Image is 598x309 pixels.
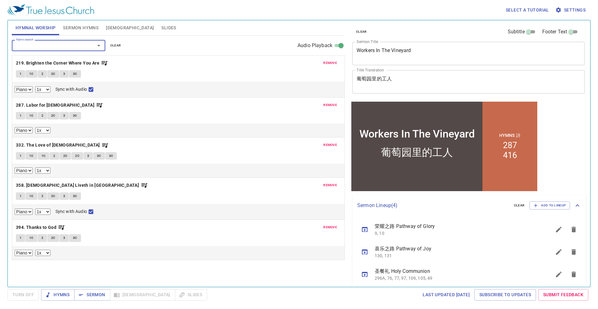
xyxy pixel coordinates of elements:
[106,24,154,32] span: [DEMOGRAPHIC_DATA]
[161,24,176,32] span: Slides
[297,42,332,49] span: Audio Playback
[542,28,567,36] span: Footer Text
[557,6,586,14] span: Settings
[16,141,100,149] b: 332. The Love of [DEMOGRAPHIC_DATA]
[71,152,83,160] button: 2C
[16,70,25,78] button: 1
[26,152,37,160] button: 1C
[50,152,59,160] button: 2
[51,193,55,199] span: 2C
[94,41,103,50] button: Open
[479,291,531,299] span: Subscribe to Updates
[55,208,87,215] span: Sync with Audio
[51,235,55,241] span: 2C
[510,202,529,209] button: clear
[73,193,77,199] span: 3C
[38,152,50,160] button: 1C
[323,182,337,188] span: remove
[16,192,25,200] button: 1
[16,59,99,67] b: 219. Brighten the Corner Where You Are
[63,113,65,118] span: 3
[20,113,21,118] span: 1
[63,193,65,199] span: 3
[323,142,337,148] span: remove
[503,4,552,16] button: Select a tutorial
[508,28,525,36] span: Subtitle
[16,181,148,189] button: 358. [DEMOGRAPHIC_DATA] Liveth in [GEOGRAPHIC_DATA]
[35,127,50,133] select: Playback Rate
[51,71,55,77] span: 2C
[320,181,341,189] button: remove
[16,141,109,149] button: 332. The Love of [DEMOGRAPHIC_DATA]
[47,112,59,119] button: 2C
[109,153,113,159] span: 3C
[16,181,139,189] b: 358. [DEMOGRAPHIC_DATA] Liveth in [GEOGRAPHIC_DATA]
[59,234,69,242] button: 3
[47,234,59,242] button: 2C
[16,224,65,231] button: 394. Thanks to God
[357,76,580,88] textarea: 葡萄园里的工人
[51,113,55,118] span: 2C
[356,29,367,35] span: clear
[73,113,77,118] span: 3C
[323,60,337,66] span: remove
[323,225,337,230] span: remove
[352,195,586,216] div: Sermon Lineup(4)clearAdd to Lineup
[20,71,21,77] span: 1
[16,59,108,67] button: 219. Brighten the Corner Where You Are
[15,209,33,215] select: Select Track
[352,28,371,36] button: clear
[83,152,93,160] button: 3
[350,100,539,193] iframe: from-child
[26,70,37,78] button: 1C
[55,86,87,93] span: Sync with Audio
[47,192,59,200] button: 2C
[75,153,79,159] span: 2C
[47,70,59,78] button: 2C
[38,234,47,242] button: 2
[15,127,33,133] select: Select Track
[59,192,69,200] button: 3
[15,86,33,93] select: Select Track
[63,153,68,159] span: 2C
[41,193,43,199] span: 2
[357,47,580,59] textarea: Workers In The Vineyard
[73,235,77,241] span: 3C
[35,86,50,93] select: Playback Rate
[46,291,69,299] span: Hymns
[38,112,47,119] button: 2
[38,192,47,200] button: 2
[74,289,110,301] button: Sermon
[29,113,34,118] span: 1C
[69,234,81,242] button: 3C
[323,102,337,108] span: remove
[26,112,37,119] button: 1C
[357,202,509,209] p: Sermon Lineup ( 4 )
[15,167,33,174] select: Select Track
[474,289,536,301] a: Subscribe to Updates
[26,234,37,242] button: 1C
[320,224,341,231] button: remove
[529,201,570,210] button: Add to Lineup
[26,192,37,200] button: 1C
[87,153,89,159] span: 3
[16,101,103,109] button: 287. Labor for [DEMOGRAPHIC_DATA]
[79,291,105,299] span: Sermon
[38,70,47,78] button: 2
[35,209,50,215] select: Playback Rate
[69,192,81,200] button: 3C
[534,203,566,208] span: Add to Lineup
[59,112,69,119] button: 3
[16,224,56,231] b: 394. Thanks to God
[59,152,71,160] button: 2C
[16,101,94,109] b: 287. Labor for [DEMOGRAPHIC_DATA]
[320,101,341,109] button: remove
[514,203,525,208] span: clear
[110,43,121,48] span: clear
[543,291,583,299] span: Submit Feedback
[375,253,536,259] p: 130, 131
[105,152,117,160] button: 3C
